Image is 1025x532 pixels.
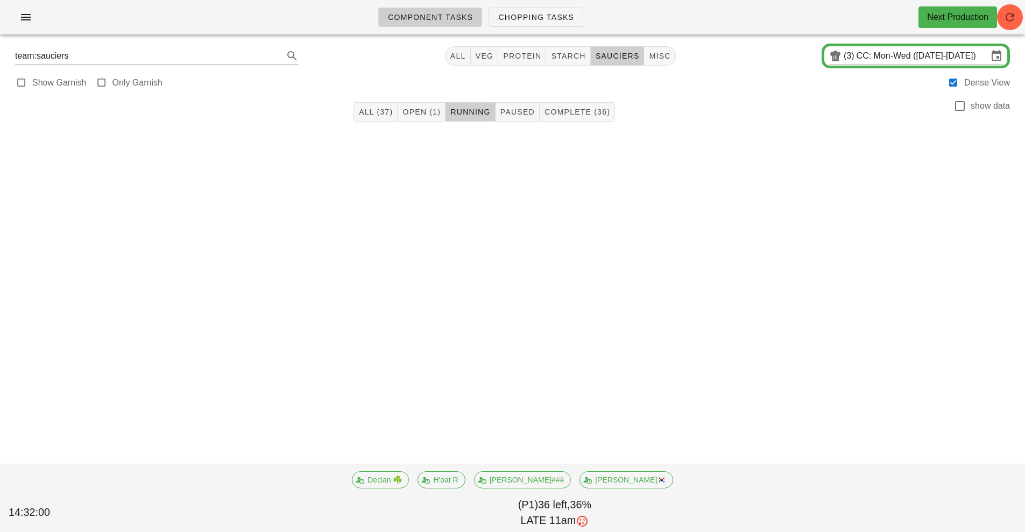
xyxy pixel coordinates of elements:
span: All (37) [358,108,393,116]
button: Complete (36) [540,102,615,122]
a: Component Tasks [378,8,482,27]
button: protein [498,46,546,66]
button: Running [446,102,495,122]
label: show data [971,101,1010,111]
span: All [450,52,466,60]
span: misc [648,52,670,60]
button: Paused [496,102,540,122]
span: veg [475,52,494,60]
div: (3) [844,51,857,61]
span: Chopping Tasks [498,13,574,22]
button: starch [546,46,590,66]
label: Dense View [964,77,1010,88]
span: Running [450,108,490,116]
button: misc [644,46,675,66]
a: Chopping Tasks [489,8,583,27]
span: Open (1) [402,108,441,116]
button: All (37) [354,102,398,122]
button: sauciers [591,46,645,66]
button: All [445,46,471,66]
span: sauciers [595,52,640,60]
span: starch [550,52,585,60]
span: protein [503,52,541,60]
button: veg [471,46,499,66]
button: Open (1) [398,102,446,122]
label: Show Garnish [32,77,87,88]
span: Component Tasks [387,13,473,22]
span: Paused [500,108,535,116]
label: Only Garnish [112,77,162,88]
span: Complete (36) [544,108,610,116]
div: Next Production [927,11,988,24]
